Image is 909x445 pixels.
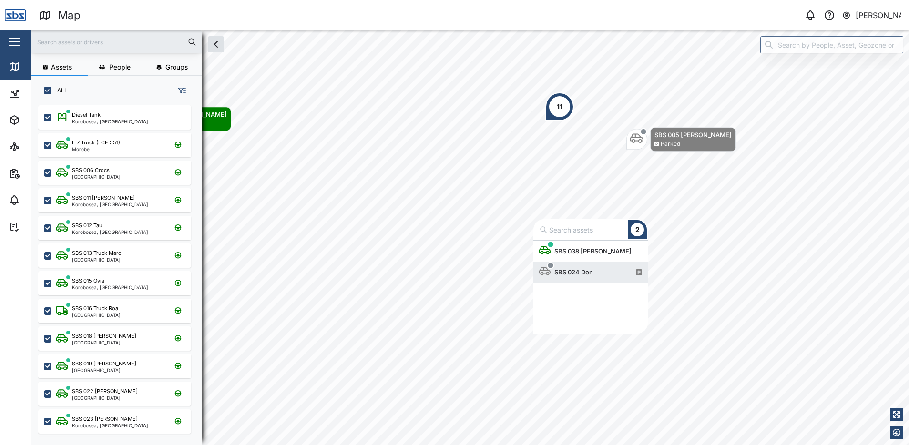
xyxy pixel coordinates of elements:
div: grid [533,241,648,334]
div: Korobosea, [GEOGRAPHIC_DATA] [72,285,148,290]
div: Map [25,61,46,72]
button: [PERSON_NAME] [842,9,901,22]
div: SBS 018 [PERSON_NAME] [72,332,136,340]
div: [GEOGRAPHIC_DATA] [72,368,136,373]
div: SBS 012 Tau [72,222,102,230]
div: Map marker [533,219,648,334]
div: Parked [661,140,680,149]
div: Diesel Tank [72,111,101,119]
input: Search assets [538,221,648,238]
span: Assets [51,64,72,71]
div: Reports [25,168,57,179]
div: L-7 Truck (LCE 551) [72,139,120,147]
label: ALL [51,87,68,94]
div: Map [58,7,81,24]
div: SBS 023 [PERSON_NAME] [72,415,138,423]
div: SBS 011 [PERSON_NAME] [72,194,135,202]
div: [GEOGRAPHIC_DATA] [72,313,121,317]
input: Search assets or drivers [36,35,196,49]
div: Alarms [25,195,54,205]
div: SBS 019 [PERSON_NAME] [72,360,136,368]
div: [GEOGRAPHIC_DATA] [72,395,138,400]
div: Map marker [545,92,574,121]
span: Groups [165,64,188,71]
div: Sites [25,142,48,152]
div: Korobosea, [GEOGRAPHIC_DATA] [72,230,148,234]
div: 2 [635,224,640,235]
div: grid [38,102,202,437]
div: SBS 013 Truck Maro [72,249,122,257]
div: Korobosea, [GEOGRAPHIC_DATA] [72,119,148,124]
div: [GEOGRAPHIC_DATA] [72,257,122,262]
div: [GEOGRAPHIC_DATA] [72,340,136,345]
div: [PERSON_NAME] [856,10,901,21]
div: 11 [557,101,562,112]
div: SBS 015 Ovia [72,277,104,285]
input: Search by People, Asset, Geozone or Place [760,36,903,53]
div: Morobe [72,147,120,152]
div: SBS 022 [PERSON_NAME] [72,387,138,395]
div: Assets [25,115,54,125]
div: Korobosea, [GEOGRAPHIC_DATA] [72,423,148,428]
div: SBS 016 Truck Roa [72,304,118,313]
div: SBS 038 [PERSON_NAME] [551,246,635,256]
div: [GEOGRAPHIC_DATA] [72,174,121,179]
canvas: Map [31,30,909,445]
div: SBS 024 Don [551,267,597,277]
div: SBS 006 Crocs [72,166,110,174]
div: SBS 005 [PERSON_NAME] [654,130,732,140]
div: Map marker [626,127,736,152]
div: Korobosea, [GEOGRAPHIC_DATA] [72,202,148,207]
span: People [109,64,131,71]
div: Tasks [25,222,51,232]
img: Main Logo [5,5,26,26]
div: Dashboard [25,88,68,99]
